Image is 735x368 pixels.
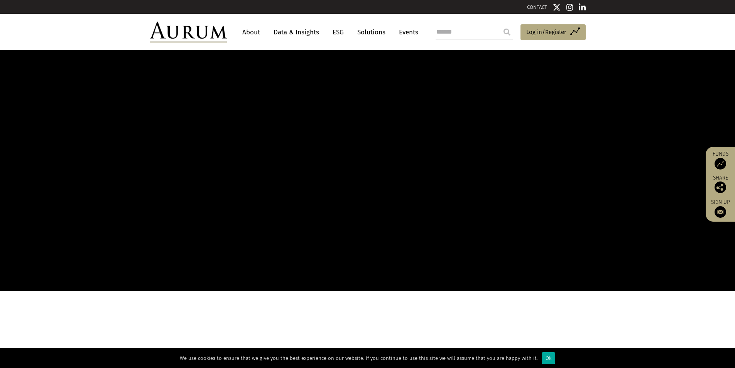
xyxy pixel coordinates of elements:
img: Sign up to our newsletter [715,206,726,218]
img: Linkedin icon [579,3,586,11]
a: Solutions [353,25,389,39]
a: ESG [329,25,348,39]
a: Funds [710,151,731,170]
a: Sign up [710,199,731,218]
a: CONTACT [527,4,547,10]
div: Ok [542,352,555,364]
img: Aurum [150,22,227,42]
img: Instagram icon [566,3,573,11]
span: Log in/Register [526,27,566,37]
a: About [238,25,264,39]
img: Twitter icon [553,3,561,11]
a: Log in/Register [520,24,586,41]
a: Data & Insights [270,25,323,39]
img: Access Funds [715,158,726,170]
input: Submit [499,24,515,40]
a: Events [395,25,418,39]
img: Share this post [715,181,726,193]
div: Share [710,175,731,193]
